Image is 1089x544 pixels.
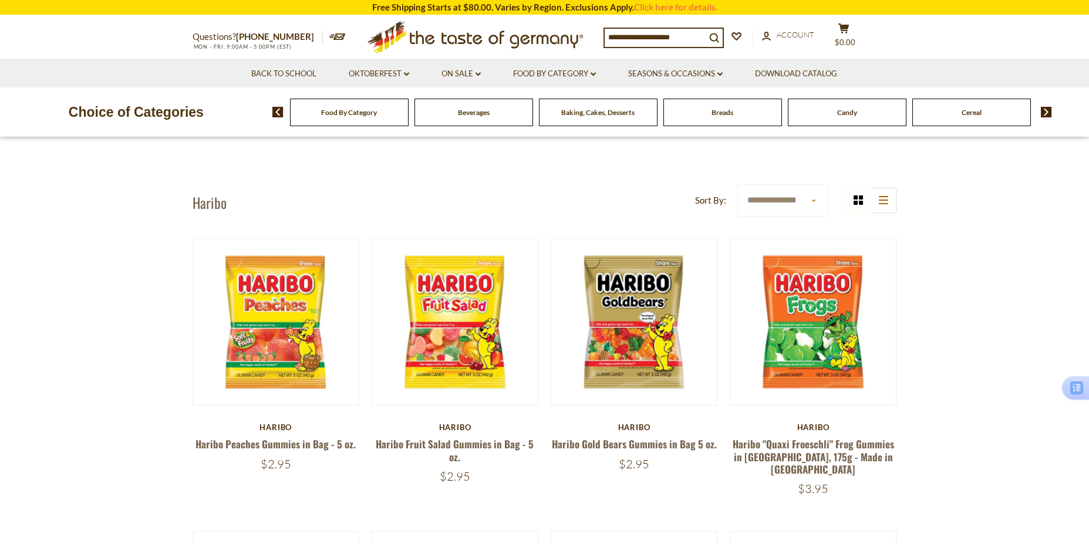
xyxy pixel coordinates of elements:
a: Oktoberfest [349,67,409,80]
p: Questions? [193,29,323,45]
img: Haribo [730,239,896,405]
span: $0.00 [835,38,855,47]
a: Food By Category [513,67,596,80]
a: Seasons & Occasions [628,67,723,80]
a: [PHONE_NUMBER] [236,31,314,42]
div: Haribo [730,423,897,432]
a: Haribo Gold Bears Gummies in Bag 5 oz. [552,437,717,451]
span: MON - FRI, 9:00AM - 5:00PM (EST) [193,43,292,50]
a: Cereal [962,108,982,117]
a: Haribo Fruit Salad Gummies in Bag - 5 oz. [376,437,534,464]
a: Breads [712,108,733,117]
a: Candy [837,108,857,117]
span: $2.95 [261,457,291,471]
img: Haribo [193,239,359,405]
img: next arrow [1041,107,1052,117]
span: $2.95 [440,469,470,484]
a: Download Catalog [755,67,837,80]
a: Baking, Cakes, Desserts [561,108,635,117]
a: Haribo Peaches Gummies in Bag - 5 oz. [195,437,356,451]
div: Haribo [193,423,360,432]
a: Haribo "Quaxi Froeschli" Frog Gummies in [GEOGRAPHIC_DATA], 175g - Made in [GEOGRAPHIC_DATA] [733,437,894,477]
a: On Sale [441,67,481,80]
span: $2.95 [619,457,649,471]
h1: Haribo [193,194,227,211]
a: Back to School [251,67,316,80]
button: $0.00 [827,23,862,52]
img: Haribo [551,239,717,405]
img: previous arrow [272,107,284,117]
a: Click here for details. [634,2,717,12]
a: Food By Category [321,108,377,117]
span: $3.95 [798,481,828,496]
div: Haribo [372,423,539,432]
img: Haribo [372,239,538,405]
a: Account [762,29,814,42]
a: Beverages [458,108,490,117]
label: Sort By: [695,193,726,208]
div: Haribo [551,423,718,432]
span: Account [777,30,814,39]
